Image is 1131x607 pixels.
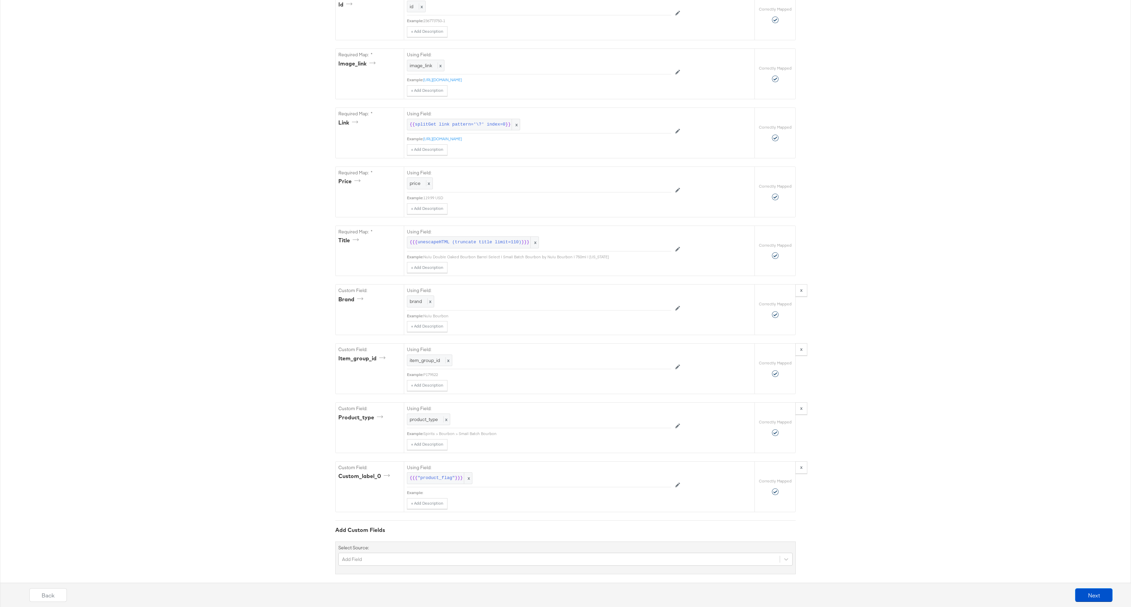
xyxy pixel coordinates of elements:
span: unescapeHTML (truncate title limit=110) [417,239,521,246]
label: Using Field: [407,287,671,294]
div: P179522 [423,372,671,377]
span: }}} [522,239,529,246]
strong: x [800,346,803,352]
div: 236773750-1 [423,18,671,24]
span: }}} [455,475,463,481]
div: Add Custom Fields [335,526,796,534]
div: Example: [407,431,423,436]
span: id [410,3,413,10]
button: + Add Description [407,262,447,273]
span: x [464,473,472,484]
div: Nulu Double Oaked Bourbon Barrel Select | Small Batch Bourbon by Nulu Bourbon | 750ml | [US_STATE] [423,254,671,260]
label: Correctly Mapped [759,478,792,484]
span: item_group_id [410,357,440,363]
label: Using Field: [407,346,671,353]
label: Custom Field: [338,464,401,471]
div: 119.99 USD [423,195,671,201]
label: Using Field: [407,111,671,117]
span: x [445,357,450,363]
button: + Add Description [407,144,447,155]
button: x [795,461,807,474]
div: custom_label_0 [338,472,392,480]
span: x [427,298,431,304]
div: brand [338,295,366,303]
label: Required Map: * [338,229,401,235]
label: Using Field: [407,464,671,471]
div: price [338,177,363,185]
button: Next [1075,588,1113,602]
label: Required Map: * [338,111,401,117]
label: Required Map: * [338,52,401,58]
button: x [795,284,807,297]
div: Add Field [342,556,362,562]
button: Back [29,588,67,602]
strong: x [800,287,803,293]
div: Example: [407,136,423,142]
div: image_link [338,60,378,68]
label: Custom Field: [338,346,401,353]
div: product_type [338,414,385,421]
button: x [795,343,807,356]
strong: x [800,405,803,411]
div: Example: [407,490,423,495]
span: x [512,119,520,130]
label: Using Field: [407,229,671,235]
label: Required Map: * [338,170,401,176]
div: id [338,1,355,9]
strong: x [800,464,803,470]
span: "product_flag" [417,475,455,481]
label: Correctly Mapped [759,301,792,307]
label: Correctly Mapped [759,419,792,425]
span: }} [505,121,511,128]
label: Using Field: [407,405,671,412]
span: {{ [410,121,415,128]
span: x [419,3,423,10]
label: Correctly Mapped [759,184,792,189]
div: Example: [407,313,423,319]
button: + Add Description [407,498,447,509]
span: brand [410,298,422,304]
span: x [426,180,430,186]
div: Spirits > Bourbon > Small Batch Bourbon [423,431,671,436]
button: + Add Description [407,26,447,37]
div: Example: [407,77,423,83]
span: splitGet link pattern='\?' index=0 [415,121,505,128]
button: + Add Description [407,203,447,214]
div: title [338,236,361,244]
div: Example: [407,254,423,260]
button: + Add Description [407,380,447,391]
label: Using Field: [407,170,671,176]
a: [URL][DOMAIN_NAME] [423,136,462,141]
div: Example: [407,372,423,377]
span: {{{ [410,475,417,481]
label: Correctly Mapped [759,6,792,12]
button: + Add Description [407,439,447,450]
label: Correctly Mapped [759,66,792,71]
button: x [795,402,807,415]
label: Correctly Mapped [759,125,792,130]
span: x [443,416,447,422]
label: Custom Field: [338,287,401,294]
div: Example: [407,195,423,201]
label: Correctly Mapped [759,243,792,248]
span: x [438,62,442,69]
label: Select Source: [338,545,369,551]
label: Correctly Mapped [759,360,792,366]
div: Example: [407,18,423,24]
span: x [530,237,539,248]
span: product_type [410,416,438,422]
div: link [338,119,361,127]
label: Using Field: [407,52,671,58]
div: item_group_id [338,355,388,362]
span: image_link [410,62,432,69]
div: Nulu Bourbon [423,313,671,319]
span: price [410,180,421,186]
button: + Add Description [407,321,447,332]
label: Custom Field: [338,405,401,412]
a: [URL][DOMAIN_NAME] [423,77,462,82]
span: {{{ [410,239,417,246]
button: + Add Description [407,85,447,96]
